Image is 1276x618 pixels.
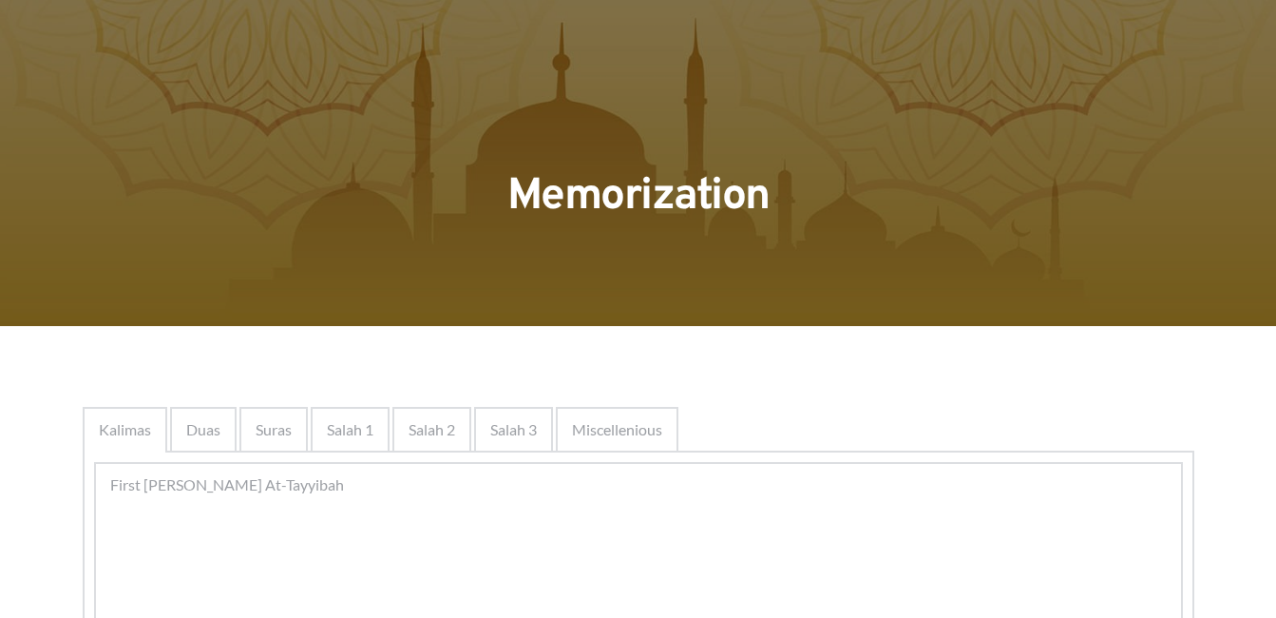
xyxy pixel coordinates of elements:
span: Memorization [507,169,770,225]
span: Salah 3 [490,418,537,441]
span: Miscellenious [572,418,662,441]
span: Salah 2 [409,418,455,441]
span: Kalimas [99,418,151,441]
span: Suras [256,418,292,441]
span: Salah 1 [327,418,373,441]
span: First [PERSON_NAME] At-Tayyibah [110,473,344,496]
span: Duas [186,418,220,441]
